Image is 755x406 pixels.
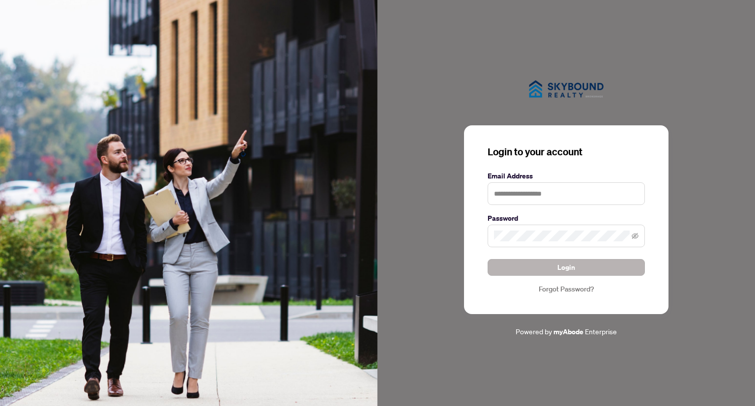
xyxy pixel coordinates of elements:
a: myAbode [553,326,583,337]
span: eye-invisible [632,232,639,239]
a: Forgot Password? [488,284,645,294]
label: Password [488,213,645,224]
span: Enterprise [585,327,617,336]
h3: Login to your account [488,145,645,159]
span: Powered by [516,327,552,336]
img: ma-logo [517,69,615,110]
button: Login [488,259,645,276]
span: Login [557,260,575,275]
label: Email Address [488,171,645,181]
